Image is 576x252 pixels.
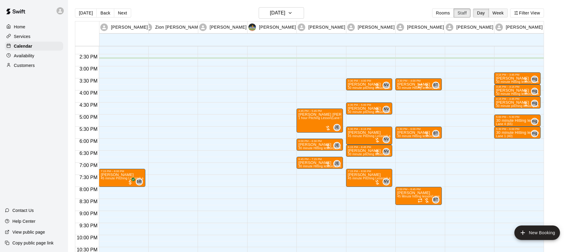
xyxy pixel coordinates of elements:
[532,100,537,106] span: mg
[12,229,45,235] p: View public page
[385,148,390,155] span: Nathan Volf
[333,142,341,149] div: Justin Evans
[533,76,538,83] span: matt gonzalez
[395,187,442,205] div: 8:00 PM – 8:45 PM: Austin Taylor
[336,124,341,131] span: Justin Evans
[384,106,389,112] span: NV
[298,109,341,112] div: 4:45 PM – 5:45 PM
[395,78,442,90] div: 3:30 PM – 4:00 PM: Isaiah Lopez
[296,157,343,169] div: 6:45 PM – 7:15 PM: Triston Brawner
[78,199,99,204] span: 8:30 PM
[510,8,544,17] button: Filter View
[248,24,256,31] img: Mike Morrison III
[383,82,390,89] div: Nathan Volf
[383,106,390,113] div: Nathan Volf
[384,82,389,88] span: NV
[336,142,341,149] span: Justin Evans
[348,153,403,156] span: 30 minute pitching lesson (Lane 6 (65))
[298,158,341,161] div: 6:45 PM – 7:15 PM
[432,82,439,89] div: Brandon Taylor
[298,165,352,168] span: 30 minute Hitting lesson (Lane 4 (65))
[348,103,391,106] div: 4:30 PM – 5:00 PM
[496,115,539,118] div: 5:00 PM – 5:30 PM
[532,118,537,124] span: mg
[531,88,538,95] div: matt gonzalez
[385,82,390,89] span: Nathan Volf
[496,73,539,76] div: 3:15 PM – 3:45 PM
[333,160,341,167] div: Justin Evans
[532,131,537,137] span: mg
[101,177,157,180] span: 45 minute Pitching Lesson (Lane 4 (65))
[435,130,439,137] span: Brandon Taylor
[12,207,34,213] p: Contact Us
[533,118,538,125] span: matt gonzalez
[14,53,34,59] p: Availability
[308,24,345,30] p: [PERSON_NAME]
[5,61,63,70] a: Customers
[496,128,539,131] div: 5:30 PM – 6:00 PM
[384,137,389,143] span: NV
[433,131,438,137] span: BT
[496,92,549,96] span: 30 minute Hitting lesson (Lane 2 (40))
[397,128,440,131] div: 5:30 PM – 6:00 PM
[78,187,99,192] span: 8:00 PM
[435,196,439,203] span: Brandon Taylor
[336,160,341,167] span: Justin Evans
[346,145,393,157] div: 6:15 PM – 6:45 PM: 30 minute pitching lesson
[78,211,99,216] span: 9:00 PM
[494,72,541,84] div: 3:15 PM – 3:45 PM: Tate Ruplin
[532,76,537,82] span: mg
[407,24,444,30] p: [PERSON_NAME]
[397,86,451,90] span: 30 minute Hitting lesson (Lane 1 (40))
[101,170,144,173] div: 7:15 PM – 8:00 PM
[114,8,131,17] button: Next
[348,128,391,131] div: 5:30 PM – 6:15 PM
[494,127,541,139] div: 5:30 PM – 6:00 PM: 30 minute Hitting lesson
[348,146,391,149] div: 6:15 PM – 6:45 PM
[5,51,63,60] div: Availability
[78,175,99,180] span: 7:30 PM
[384,149,389,155] span: NV
[298,146,352,150] span: 30 minute Hitting lesson (Lane 1 (40))
[506,24,543,30] p: [PERSON_NAME]
[5,42,63,51] a: Calendar
[432,130,439,137] div: Brandon Taylor
[454,8,471,17] button: Staff
[155,24,202,30] p: Zion [PERSON_NAME]
[270,9,285,17] h6: [DATE]
[385,178,390,185] span: Nathan Volf
[5,22,63,31] a: Home
[14,24,25,30] p: Home
[473,8,489,17] button: Day
[397,79,440,82] div: 3:30 PM – 4:00 PM
[496,97,539,100] div: 4:15 PM – 4:45 PM
[531,76,538,83] div: matt gonzalez
[533,100,538,107] span: matt gonzalez
[348,86,403,90] span: 30 minute pitching lesson (Lane 4 (65))
[210,24,247,30] p: [PERSON_NAME]
[335,124,339,131] span: JE
[383,178,390,185] div: Nathan Volf
[296,109,343,133] div: 4:45 PM – 5:45 PM: Maddox Farmer
[346,78,393,90] div: 3:30 PM – 4:00 PM: Jackson Gonzalez
[358,24,395,30] p: [PERSON_NAME]
[78,66,99,71] span: 3:00 PM
[78,127,99,132] span: 5:30 PM
[298,116,350,120] span: 1 hour Pitching Lesson (Lane 5 (65))
[496,85,539,88] div: 3:45 PM – 4:15 PM
[531,100,538,107] div: matt gonzalez
[397,188,440,191] div: 8:00 PM – 8:45 PM
[75,235,99,240] span: 10:00 PM
[138,178,143,185] span: brennan Boone
[78,151,99,156] span: 6:30 PM
[12,218,35,224] p: Help Center
[418,83,422,88] span: Recurring event
[456,24,493,30] p: [PERSON_NAME]
[14,62,35,68] p: Customers
[418,198,422,203] span: Recurring event
[385,136,390,143] span: Nathan Volf
[346,127,393,145] div: 5:30 PM – 6:15 PM: Everhett Squires
[385,106,390,113] span: Nathan Volf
